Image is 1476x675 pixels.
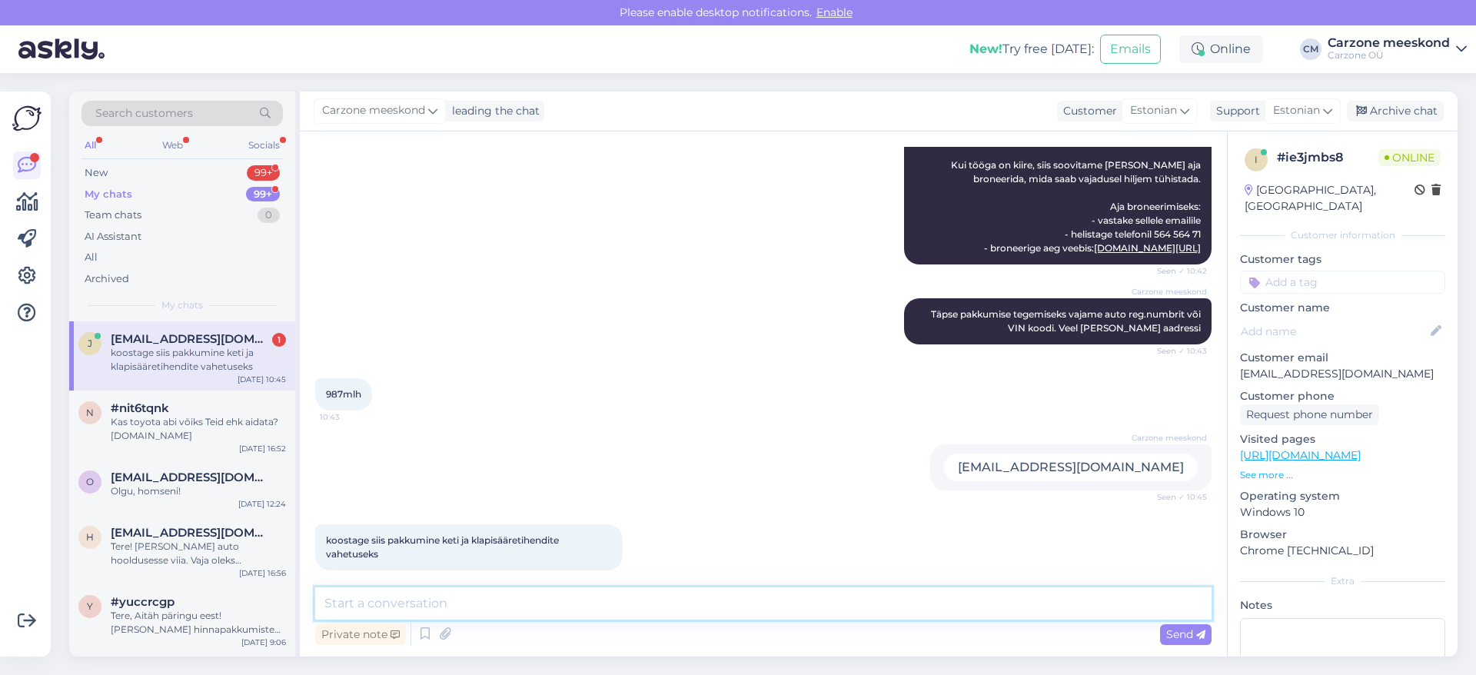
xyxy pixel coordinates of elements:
p: Visited pages [1240,431,1445,447]
div: 99+ [247,165,280,181]
span: Online [1378,149,1441,166]
span: Seen ✓ 10:42 [1149,265,1207,277]
div: All [85,250,98,265]
div: Olgu, homseni! [111,484,286,498]
div: Tere! [PERSON_NAME] auto hooldusesse viia. Vaja oleks õlivahetust ja üleüldist diagnostikat, sest... [111,540,286,567]
div: Archive chat [1347,101,1444,121]
div: Online [1179,35,1263,63]
div: leading the chat [446,103,540,119]
a: [DOMAIN_NAME][URL] [1094,242,1201,254]
span: jrk500a@gmail.com [111,332,271,346]
p: Customer tags [1240,251,1445,268]
div: Support [1210,103,1260,119]
p: Customer email [1240,350,1445,366]
div: Customer information [1240,228,1445,242]
div: AI Assistant [85,229,141,244]
div: All [81,135,99,155]
div: CM [1300,38,1321,60]
div: Kas toyota abi võiks Teid ehk aidata? [DOMAIN_NAME] [111,415,286,443]
span: Carzone meeskond [1132,432,1207,444]
span: Seen ✓ 10:43 [1149,345,1207,357]
a: Carzone meeskondCarzone OÜ [1328,37,1467,62]
p: Operating system [1240,488,1445,504]
p: Notes [1240,597,1445,613]
span: 10:51 [320,571,377,583]
div: New [85,165,108,181]
div: koostage siis pakkumine keti ja klapisääretihendite vahetuseks [111,346,286,374]
span: j [88,337,92,349]
div: 99+ [246,187,280,202]
div: [DATE] 12:24 [238,498,286,510]
div: [DATE] 9:06 [241,637,286,648]
span: Seen ✓ 10:45 [1149,491,1207,503]
p: Browser [1240,527,1445,543]
span: Enable [812,5,857,19]
div: 1 [272,333,286,347]
span: Search customers [95,105,193,121]
button: Emails [1100,35,1161,64]
div: # ie3jmbs8 [1277,148,1378,167]
input: Add name [1241,323,1428,340]
span: i [1255,154,1258,165]
div: Private note [315,624,406,645]
div: Carzone OÜ [1328,49,1450,62]
div: Web [159,135,186,155]
p: [EMAIL_ADDRESS][DOMAIN_NAME] [1240,366,1445,382]
div: Request phone number [1240,404,1379,425]
span: hanskristjan66@gmail.com [111,526,271,540]
span: o [86,476,94,487]
span: Carzone meeskond [322,102,425,119]
div: Try free [DATE]: [969,40,1094,58]
div: [DATE] 10:45 [238,374,286,385]
div: Tere, Aitäh päringu eest! [PERSON_NAME] hinnapakkumiste koostamise nimekirja. Edastame Teile hinn... [111,609,286,637]
img: Askly Logo [12,104,42,133]
div: [DATE] 16:56 [239,567,286,579]
p: Chrome [TECHNICAL_ID] [1240,543,1445,559]
div: 0 [258,208,280,223]
span: h [86,531,94,543]
div: My chats [85,187,132,202]
span: #nit6tqnk [111,401,169,415]
div: Customer [1057,103,1117,119]
p: Customer phone [1240,388,1445,404]
b: New! [969,42,1002,56]
p: Windows 10 [1240,504,1445,520]
div: [GEOGRAPHIC_DATA], [GEOGRAPHIC_DATA] [1245,182,1414,214]
span: My chats [161,298,203,312]
span: 10:43 [320,411,377,423]
span: y [87,600,93,612]
div: Archived [85,271,129,287]
a: [URL][DOMAIN_NAME] [1240,448,1361,462]
div: Extra [1240,574,1445,588]
input: Add a tag [1240,271,1445,294]
span: koostage siis pakkumine keti ja klapisääretihendite vahetuseks [326,534,561,560]
span: #yuccrcgp [111,595,175,609]
span: Carzone meeskond [1132,286,1207,298]
div: Carzone meeskond [1328,37,1450,49]
span: 987mlh [326,388,361,400]
div: Socials [245,135,283,155]
span: n [86,407,94,418]
div: [EMAIL_ADDRESS][DOMAIN_NAME] [944,454,1198,481]
span: oidekivi@gmail.com [111,471,271,484]
span: Estonian [1130,102,1177,119]
span: Täpse pakkumise tegemiseks vajame auto reg.numbrit või VIN koodi. Veel [PERSON_NAME] aadressi [931,308,1203,334]
p: Customer name [1240,300,1445,316]
span: Estonian [1273,102,1320,119]
div: [DATE] 16:52 [239,443,286,454]
p: See more ... [1240,468,1445,482]
span: Send [1166,627,1205,641]
div: Team chats [85,208,141,223]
